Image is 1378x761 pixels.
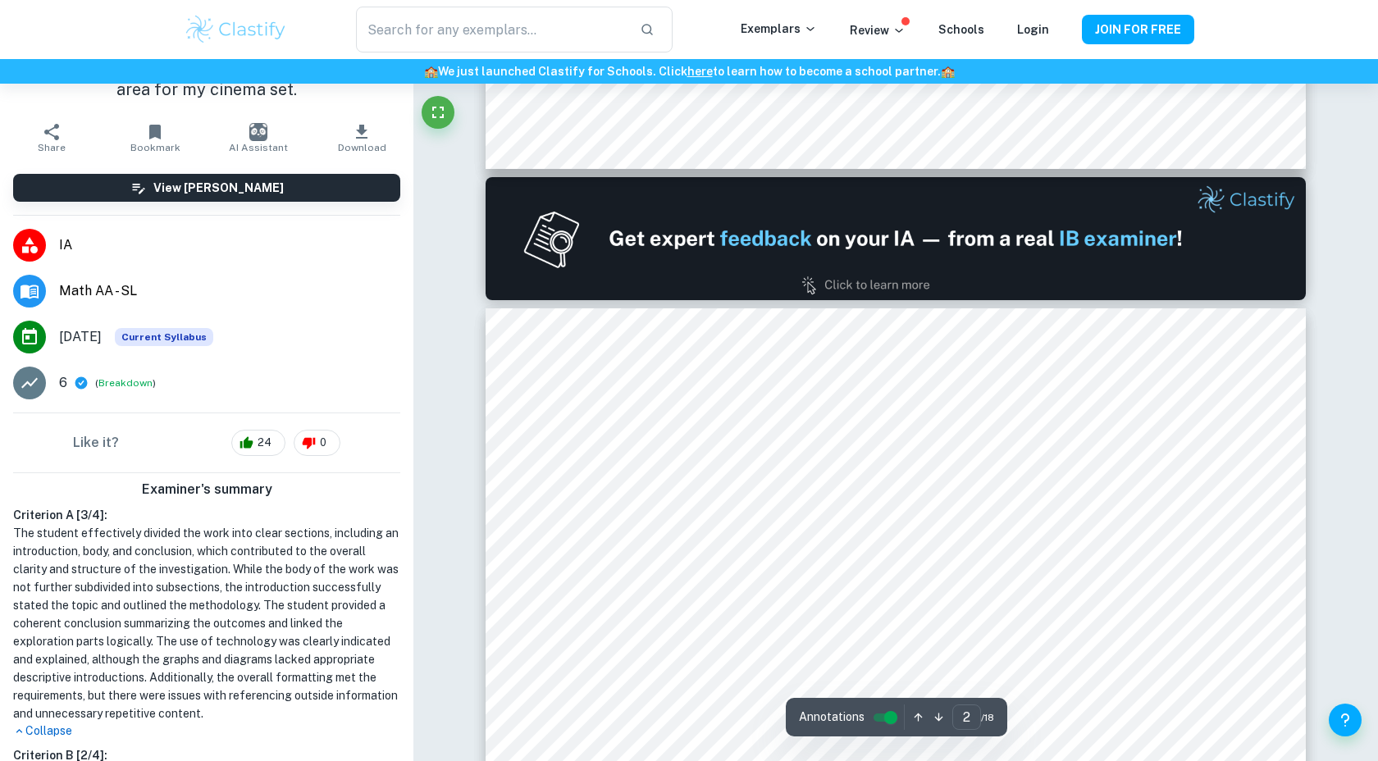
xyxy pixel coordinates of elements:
[231,430,285,456] div: 24
[941,65,955,78] span: 🏫
[249,123,267,141] img: AI Assistant
[184,13,288,46] img: Clastify logo
[115,328,213,346] span: Current Syllabus
[981,710,994,725] span: / 18
[73,433,119,453] h6: Like it?
[338,142,386,153] span: Download
[103,115,207,161] button: Bookmark
[799,709,865,726] span: Annotations
[95,376,156,391] span: ( )
[115,328,213,346] div: This exemplar is based on the current syllabus. Feel free to refer to it for inspiration/ideas wh...
[356,7,627,52] input: Search for any exemplars...
[741,20,817,38] p: Exemplars
[13,506,400,524] h6: Criterion A [ 3 / 4 ]:
[1082,15,1194,44] button: JOIN FOR FREE
[1329,704,1362,736] button: Help and Feedback
[59,373,67,393] p: 6
[38,142,66,153] span: Share
[249,435,281,451] span: 24
[13,174,400,202] button: View [PERSON_NAME]
[207,115,310,161] button: AI Assistant
[98,376,153,390] button: Breakdown
[153,179,284,197] h6: View [PERSON_NAME]
[938,23,984,36] a: Schools
[59,235,400,255] span: IA
[59,281,400,301] span: Math AA - SL
[294,430,340,456] div: 0
[229,142,288,153] span: AI Assistant
[13,722,400,740] p: Collapse
[310,115,413,161] button: Download
[13,524,400,722] h1: The student effectively divided the work into clear sections, including an introduction, body, an...
[687,65,713,78] a: here
[486,177,1306,300] img: Ad
[130,142,180,153] span: Bookmark
[311,435,335,451] span: 0
[7,480,407,499] h6: Examiner's summary
[850,21,906,39] p: Review
[1017,23,1049,36] a: Login
[3,62,1375,80] h6: We just launched Clastify for Schools. Click to learn how to become a school partner.
[422,96,454,129] button: Fullscreen
[59,327,102,347] span: [DATE]
[424,65,438,78] span: 🏫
